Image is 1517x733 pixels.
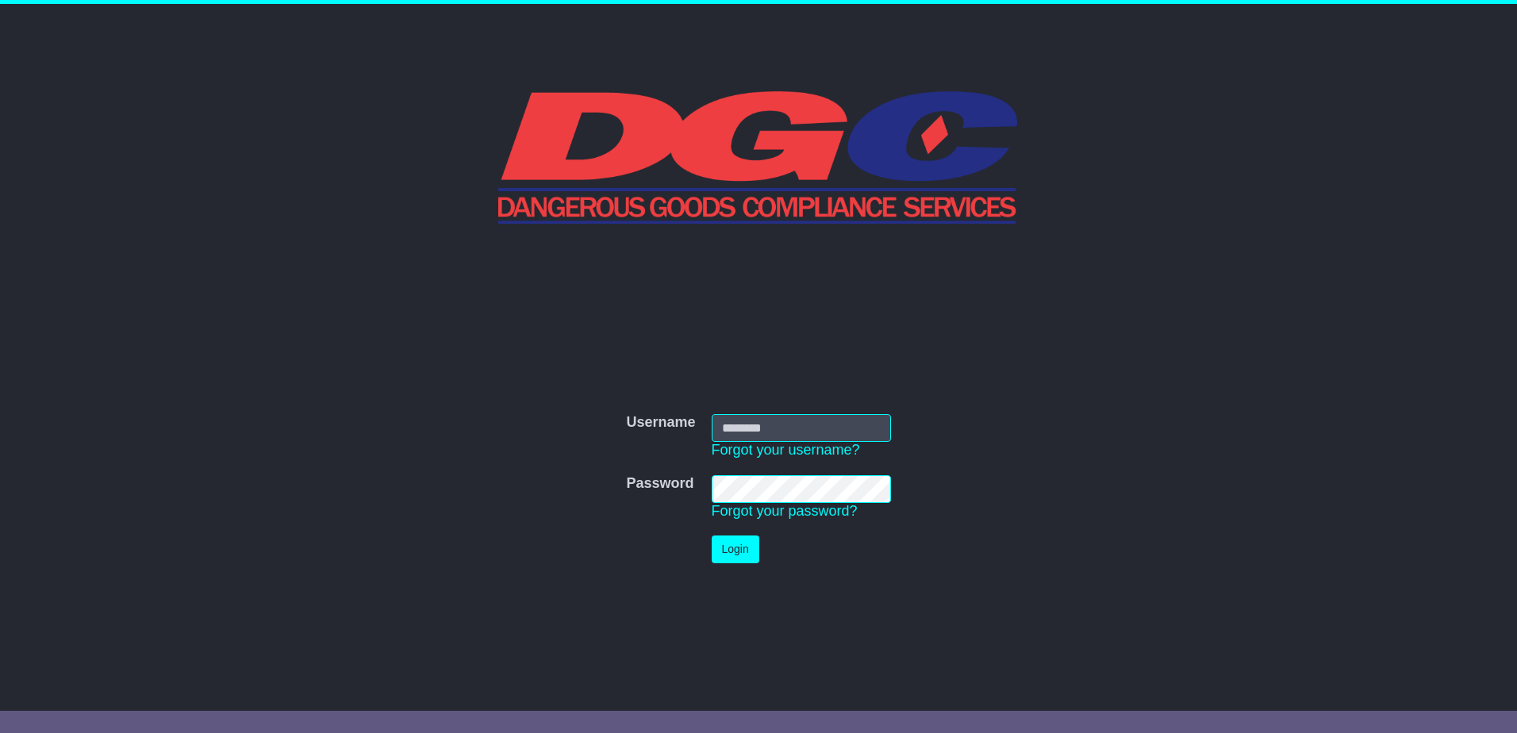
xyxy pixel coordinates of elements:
a: Forgot your password? [712,503,858,519]
img: DGC QLD [498,89,1020,224]
label: Username [626,414,695,432]
label: Password [626,475,693,493]
a: Forgot your username? [712,442,860,458]
button: Login [712,535,759,563]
